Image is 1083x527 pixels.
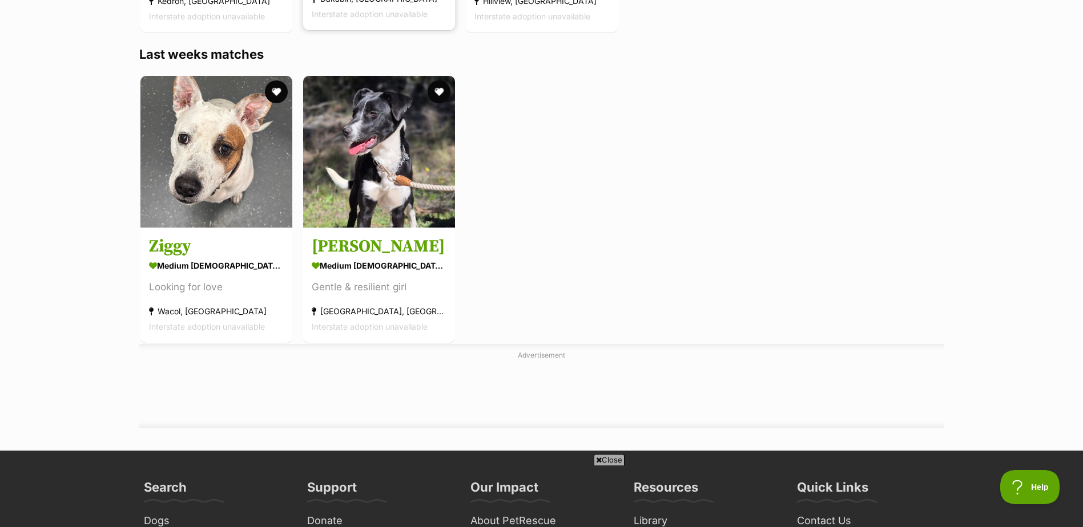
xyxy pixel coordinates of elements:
a: [PERSON_NAME] medium [DEMOGRAPHIC_DATA] Dog Gentle & resilient girl [GEOGRAPHIC_DATA], [GEOGRAPHI... [303,227,455,343]
div: [GEOGRAPHIC_DATA], [GEOGRAPHIC_DATA] [312,303,446,319]
span: Close [594,454,625,465]
span: Interstate adoption unavailable [312,9,428,19]
iframe: Advertisement [334,365,750,416]
h3: Ziggy [149,236,284,257]
a: Ziggy medium [DEMOGRAPHIC_DATA] Dog Looking for love Wacol, [GEOGRAPHIC_DATA] Interstate adoption... [140,227,292,343]
span: Interstate adoption unavailable [149,322,265,331]
span: Interstate adoption unavailable [149,11,265,21]
span: Interstate adoption unavailable [474,11,590,21]
div: medium [DEMOGRAPHIC_DATA] Dog [149,257,284,274]
div: Gentle & resilient girl [312,279,446,295]
h3: [PERSON_NAME] [312,236,446,257]
span: Interstate adoption unavailable [312,322,428,331]
div: medium [DEMOGRAPHIC_DATA] Dog [312,257,446,274]
div: Advertisement [139,344,944,428]
h3: Support [307,479,357,502]
div: Wacol, [GEOGRAPHIC_DATA] [149,303,284,319]
img: Ziggy [140,76,292,228]
img: Nigella [303,76,455,228]
h3: Quick Links [797,479,868,502]
h3: Last weeks matches [139,46,944,62]
div: Looking for love [149,279,284,295]
iframe: Advertisement [334,470,750,521]
iframe: Help Scout Beacon - Open [1000,470,1060,504]
button: favourite [265,80,288,103]
h3: Search [144,479,187,502]
button: favourite [428,80,450,103]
